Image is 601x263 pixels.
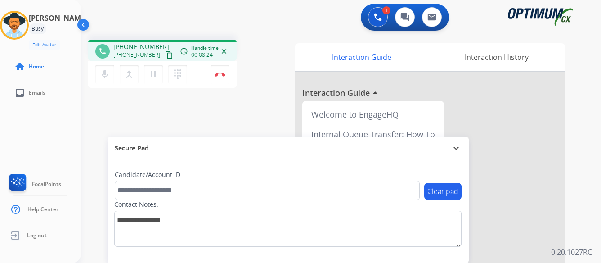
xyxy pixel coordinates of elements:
[115,170,182,179] label: Candidate/Account ID:
[172,69,183,80] mat-icon: dialpad
[27,232,47,239] span: Log out
[306,104,440,124] div: Welcome to EngageHQ
[148,69,159,80] mat-icon: pause
[29,89,45,96] span: Emails
[99,47,107,55] mat-icon: phone
[113,42,169,51] span: [PHONE_NUMBER]
[382,6,390,14] div: 1
[32,181,61,188] span: FocalPoints
[165,51,173,59] mat-icon: content_copy
[29,40,60,50] button: Edit Avatar
[29,63,44,70] span: Home
[451,143,462,154] mat-icon: expand_more
[180,47,188,55] mat-icon: access_time
[215,72,225,77] img: control
[551,247,592,258] p: 0.20.1027RC
[191,45,219,51] span: Handle time
[7,174,61,195] a: FocalPoints
[29,23,46,34] div: Busy
[428,43,565,71] div: Interaction History
[295,43,428,71] div: Interaction Guide
[115,144,149,153] span: Secure Pad
[124,69,135,80] mat-icon: merge_type
[29,13,87,23] h3: [PERSON_NAME]
[14,87,25,98] mat-icon: inbox
[27,206,58,213] span: Help Center
[220,47,228,55] mat-icon: close
[191,51,213,59] span: 00:08:24
[2,13,27,38] img: avatar
[114,200,158,209] label: Contact Notes:
[306,124,440,144] div: Internal Queue Transfer: How To
[99,69,110,80] mat-icon: mic
[424,183,462,200] button: Clear pad
[14,61,25,72] mat-icon: home
[113,51,160,59] span: [PHONE_NUMBER]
